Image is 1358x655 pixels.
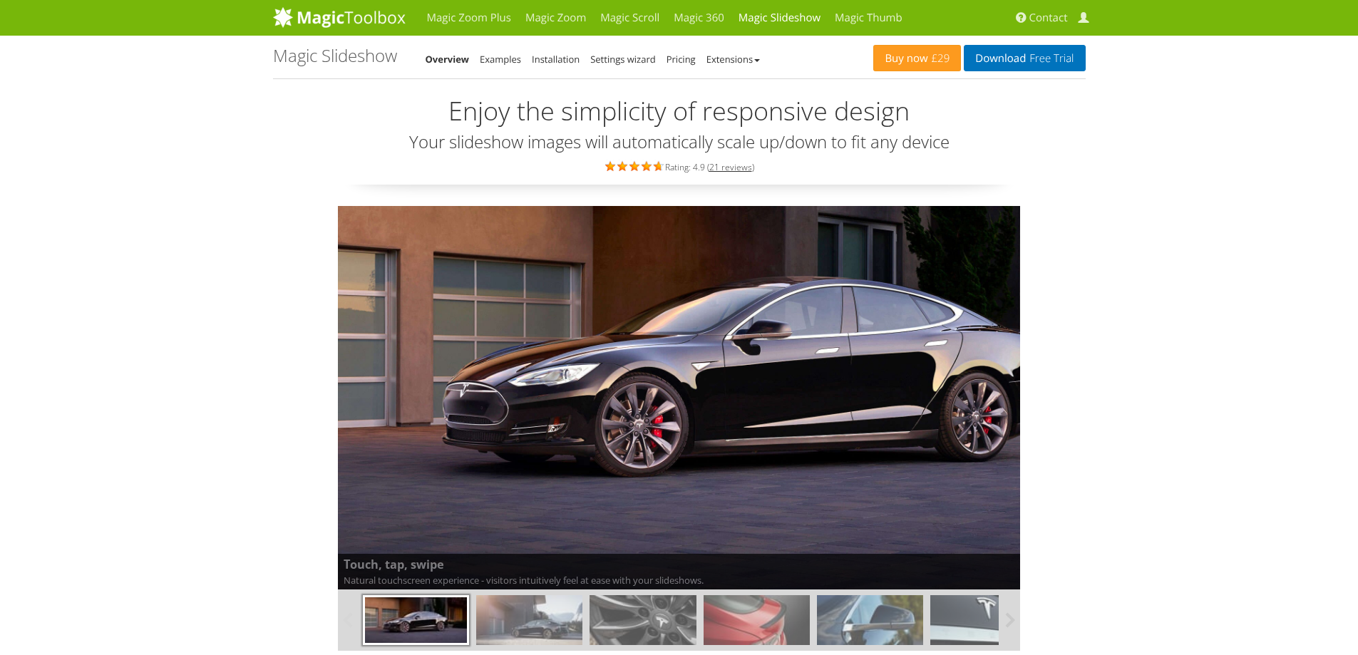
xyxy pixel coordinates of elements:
div: Rating: 4.9 ( ) [273,158,1086,174]
img: models-02.jpg [476,595,582,645]
h1: Magic Slideshow [273,46,397,65]
span: Free Trial [1026,53,1074,64]
span: £29 [928,53,950,64]
h3: Your slideshow images will automatically scale up/down to fit any device [273,133,1086,151]
a: DownloadFree Trial [964,45,1085,71]
h2: Enjoy the simplicity of responsive design [273,97,1086,125]
a: Settings wizard [590,53,656,66]
a: Buy now£29 [873,45,961,71]
img: models-06.jpg [817,595,923,645]
a: 21 reviews [709,161,752,173]
span: Natural touchscreen experience - visitors intuitively feel at ease with your slideshows. [338,554,1021,589]
a: Pricing [667,53,696,66]
a: Examples [480,53,521,66]
a: Overview [426,53,470,66]
img: models-03.jpg [590,595,696,645]
img: models-07.jpg [930,595,1036,645]
a: Installation [532,53,580,66]
b: Touch, tap, swipe [344,556,1015,574]
img: MagicToolbox.com - Image tools for your website [273,6,406,28]
a: Extensions [706,53,760,66]
img: models-04.jpg [704,595,810,645]
span: Contact [1029,11,1068,25]
img: Touch, tap, swipe [338,129,1157,589]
